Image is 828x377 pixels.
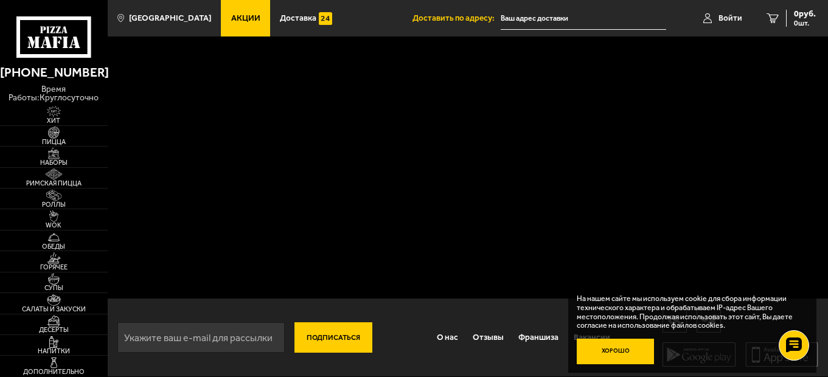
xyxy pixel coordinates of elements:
[511,323,566,351] a: Франшиза
[429,323,465,351] a: О нас
[319,12,332,25] img: 15daf4d41897b9f0e9f617042186c801.svg
[577,339,655,365] button: Хорошо
[412,14,501,22] span: Доставить по адресу:
[501,7,666,30] input: Ваш адрес доставки
[117,322,285,353] input: Укажите ваш e-mail для рассылки
[577,294,801,330] p: На нашем сайте мы используем cookie для сбора информации технического характера и обрабатываем IP...
[794,19,816,27] span: 0 шт.
[566,323,618,351] a: Вакансии
[280,14,316,22] span: Доставка
[718,14,742,22] span: Войти
[231,14,260,22] span: Акции
[794,10,816,18] span: 0 руб.
[129,14,211,22] span: [GEOGRAPHIC_DATA]
[465,323,511,351] a: Отзывы
[294,322,372,353] button: Подписаться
